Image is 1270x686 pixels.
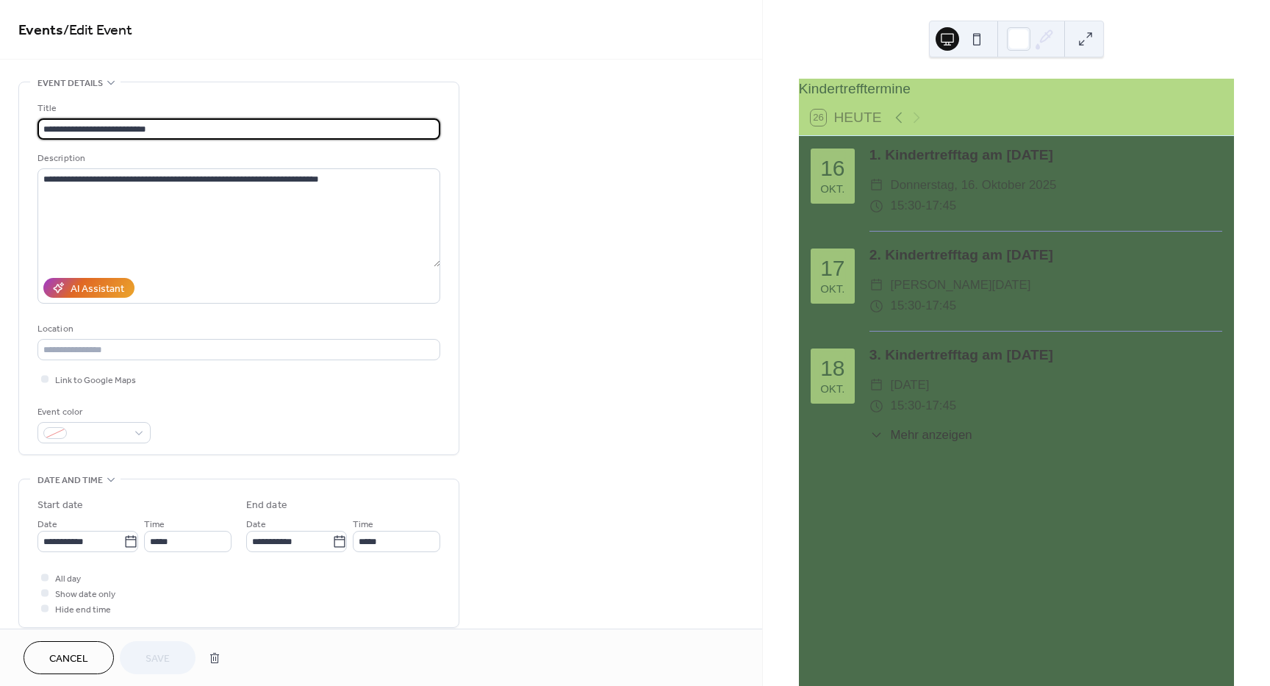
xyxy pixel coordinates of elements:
div: ​ [869,175,883,196]
div: 2. Kindertrefftag am [DATE] [869,245,1222,266]
span: 15:30 [891,196,922,217]
div: 18 [820,357,844,379]
div: ​ [869,196,883,217]
span: Donnerstag, 16. Oktober 2025 [891,175,1057,196]
div: Description [37,151,437,166]
span: Event details [37,76,103,91]
div: ​ [869,375,883,396]
span: - [922,196,926,217]
div: Okt. [820,383,844,394]
span: 17:45 [925,396,956,417]
span: Time [353,517,373,532]
a: Events [18,16,63,45]
div: ​ [869,275,883,296]
div: 16 [820,157,844,179]
span: Time [144,517,165,532]
button: ​Mehr anzeigen [869,426,972,444]
div: Kindertrefftermine [799,79,1234,100]
span: Cancel [49,651,88,667]
div: 17 [820,257,844,279]
span: / Edit Event [63,16,132,45]
div: End date [246,498,287,513]
div: Event color [37,404,148,420]
div: ​ [869,426,883,444]
div: AI Assistant [71,282,124,297]
span: All day [55,571,81,587]
div: 3. Kindertrefftag am [DATE] [869,345,1222,366]
span: Date [246,517,266,532]
span: 17:45 [925,296,956,317]
span: [DATE] [891,375,930,396]
span: 15:30 [891,296,922,317]
span: [PERSON_NAME][DATE] [891,275,1031,296]
span: Date [37,517,57,532]
div: 1. Kindertrefftag am [DATE] [869,145,1222,166]
div: Okt. [820,283,844,294]
span: Hide end time [55,602,111,618]
span: Show date only [55,587,115,602]
div: ​ [869,396,883,417]
span: Mehr anzeigen [891,426,972,444]
span: - [922,296,926,317]
div: ​ [869,296,883,317]
span: 17:45 [925,196,956,217]
span: Link to Google Maps [55,373,136,388]
button: AI Assistant [43,278,134,298]
button: Cancel [24,641,114,674]
div: Okt. [820,183,844,194]
div: Location [37,321,437,337]
span: - [922,396,926,417]
span: 15:30 [891,396,922,417]
div: Title [37,101,437,116]
span: Date and time [37,473,103,488]
div: Start date [37,498,83,513]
